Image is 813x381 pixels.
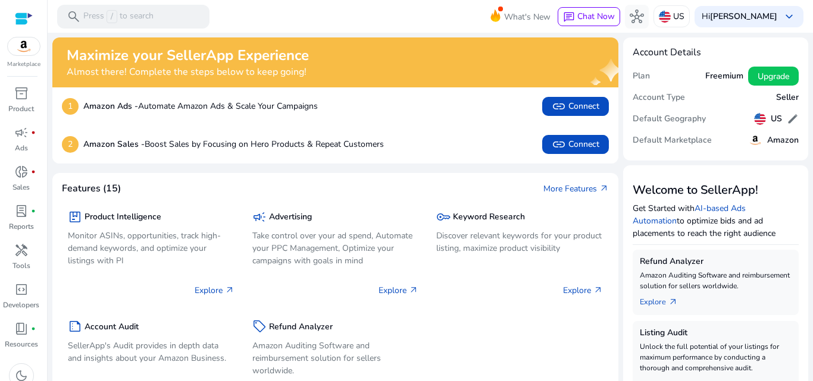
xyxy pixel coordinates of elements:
[62,183,121,194] h4: Features (15)
[668,297,678,307] span: arrow_outward
[633,71,650,81] h5: Plan
[14,165,29,179] span: donut_small
[85,212,161,222] h5: Product Intelligence
[599,184,609,193] span: arrow_outward
[758,70,789,83] span: Upgrade
[31,130,36,135] span: fiber_manual_record
[14,282,29,297] span: code_blocks
[552,99,566,114] span: link
[640,270,792,291] p: Amazon Auditing Software and reimbursement solution for sellers worldwide.
[269,322,333,332] h5: Refund Analyzer
[5,339,38,349] p: Resources
[83,138,384,150] p: Boost Sales by Focusing on Hero Products & Repeat Customers
[83,100,318,112] p: Automate Amazon Ads & Scale Your Campaigns
[640,328,792,338] h5: Listing Audit
[8,103,34,114] p: Product
[577,11,615,22] span: Chat Now
[754,113,766,125] img: us.svg
[15,143,28,153] p: Ads
[543,182,609,195] a: More Featuresarrow_outward
[748,67,799,86] button: Upgrade
[563,11,575,23] span: chat
[225,285,234,295] span: arrow_outward
[542,135,609,154] button: linkConnect
[68,319,82,333] span: summarize
[710,11,777,22] b: [PERSON_NAME]
[12,260,30,271] p: Tools
[85,322,139,332] h5: Account Audit
[552,137,566,152] span: link
[767,136,799,146] h5: Amazon
[67,10,81,24] span: search
[563,284,603,297] p: Explore
[436,210,451,224] span: key
[593,285,603,295] span: arrow_outward
[252,210,267,224] span: campaign
[640,291,687,308] a: Explorearrow_outward
[558,7,620,26] button: chatChat Now
[633,136,712,146] h5: Default Marketplace
[633,183,799,197] h3: Welcome to SellerApp!
[640,257,792,267] h5: Refund Analyzer
[83,10,154,23] p: Press to search
[252,319,267,333] span: sell
[453,212,525,222] h5: Keyword Research
[8,37,40,55] img: amazon.svg
[67,67,309,78] h4: Almost there! Complete the steps below to keep going!
[107,10,117,23] span: /
[14,204,29,218] span: lab_profile
[633,47,799,58] h4: Account Details
[68,229,234,267] p: Monitor ASINs, opportunities, track high-demand keywords, and optimize your listings with PI
[633,203,746,226] a: AI-based Ads Automation
[83,100,138,112] b: Amazon Ads -
[552,99,599,114] span: Connect
[552,137,599,152] span: Connect
[504,7,551,27] span: What's New
[14,125,29,140] span: campaign
[782,10,796,24] span: keyboard_arrow_down
[31,326,36,331] span: fiber_manual_record
[776,93,799,103] h5: Seller
[68,339,234,364] p: SellerApp's Audit provides in depth data and insights about your Amazon Business.
[252,229,419,267] p: Take control over your ad spend, Automate your PPC Management, Optimize your campaigns with goals...
[630,10,644,24] span: hub
[83,138,145,150] b: Amazon Sales -
[542,97,609,116] button: linkConnect
[67,47,309,64] h2: Maximize your SellerApp Experience
[252,339,419,377] p: Amazon Auditing Software and reimbursement solution for sellers worldwide.
[633,93,685,103] h5: Account Type
[702,12,777,21] p: Hi
[14,322,29,336] span: book_4
[379,284,418,297] p: Explore
[31,169,36,174] span: fiber_manual_record
[787,113,799,125] span: edit
[31,209,36,213] span: fiber_manual_record
[673,6,684,27] p: US
[640,341,792,373] p: Unlock the full potential of your listings for maximum performance by conducting a thorough and c...
[3,300,39,310] p: Developers
[409,285,418,295] span: arrow_outward
[633,202,799,240] p: Get Started with to optimize bids and ad placements to reach the right audience
[195,284,234,297] p: Explore
[9,221,34,232] p: Reports
[436,229,603,254] p: Discover relevant keywords for your product listing, maximize product visibility
[14,86,29,100] span: inventory_2
[748,133,762,147] img: amazon.svg
[68,210,82,224] span: package
[269,212,312,222] h5: Advertising
[7,60,40,69] p: Marketplace
[705,71,743,81] h5: Freemium
[12,182,30,193] p: Sales
[14,243,29,257] span: handyman
[771,114,782,124] h5: US
[625,5,649,29] button: hub
[659,11,671,23] img: us.svg
[62,98,79,115] p: 1
[633,114,706,124] h5: Default Geography
[62,136,79,153] p: 2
